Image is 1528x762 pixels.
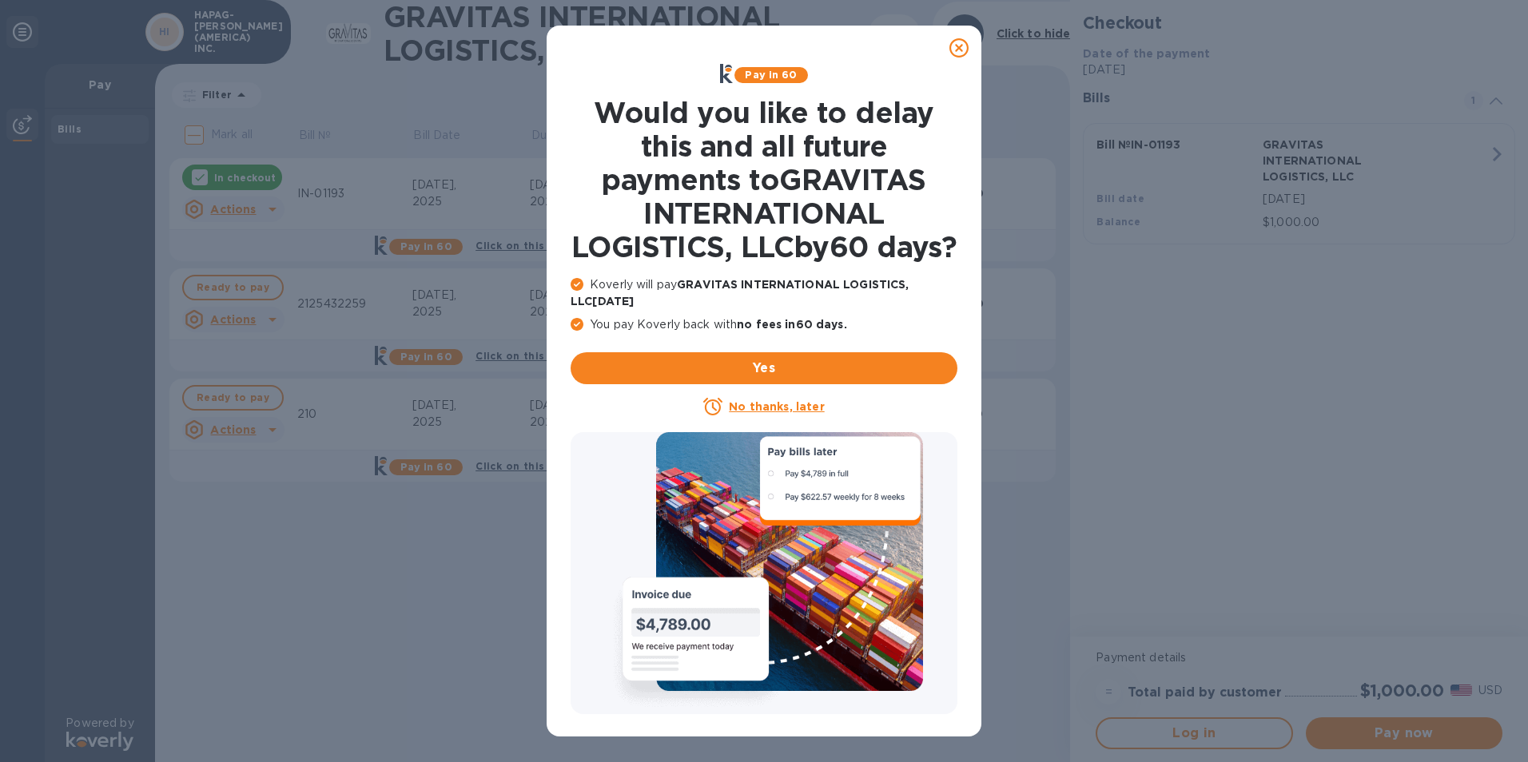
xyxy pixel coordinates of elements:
[571,352,957,384] button: Yes
[571,278,909,308] b: GRAVITAS INTERNATIONAL LOGISTICS, LLC [DATE]
[571,96,957,264] h1: Would you like to delay this and all future payments to GRAVITAS INTERNATIONAL LOGISTICS, LLC by ...
[571,316,957,333] p: You pay Koverly back with
[571,276,957,310] p: Koverly will pay
[745,69,797,81] b: Pay in 60
[729,400,824,413] u: No thanks, later
[583,359,945,378] span: Yes
[737,318,846,331] b: no fees in 60 days .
